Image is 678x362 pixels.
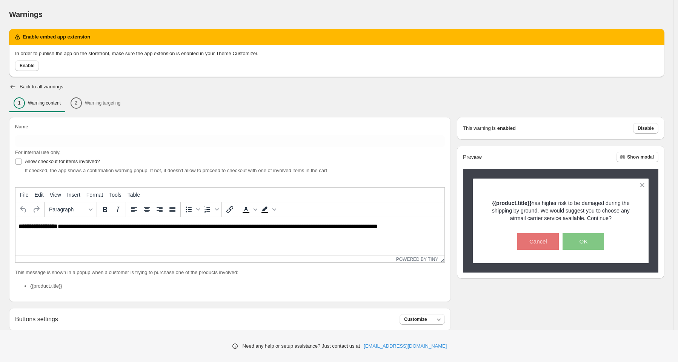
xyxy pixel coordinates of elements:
span: Tools [109,192,121,198]
button: Insert/edit link [223,203,236,216]
strong: {{product.title}} [492,200,532,206]
button: 1Warning content [9,95,65,111]
span: If checked, the app shows a confirmation warning popup. If not, it doesn't allow to proceed to ch... [25,168,327,173]
button: Redo [30,203,43,216]
p: This warning is [463,125,496,132]
div: Numbered list [201,203,220,216]
p: This message is shown in a popup when a customer is trying to purchase one of the products involved: [15,269,445,276]
span: For internal use only. [15,149,60,155]
strong: enabled [497,125,516,132]
button: Bold [98,203,111,216]
h2: Buttons settings [15,316,58,323]
p: In order to publish the app on the storefront, make sure the app extension is enabled in your The... [15,50,658,57]
span: Enable [20,63,34,69]
a: [EMAIL_ADDRESS][DOMAIN_NAME] [364,342,447,350]
button: Align left [128,203,140,216]
span: File [20,192,29,198]
span: Table [128,192,140,198]
button: Undo [17,203,30,216]
iframe: Rich Text Area [15,217,444,256]
span: Edit [35,192,44,198]
div: Text color [240,203,258,216]
span: Format [86,192,103,198]
button: Customize [400,314,445,325]
div: 1 [14,97,25,109]
li: {{product.title}} [30,282,445,290]
span: Insert [67,192,80,198]
div: Bullet list [182,203,201,216]
button: Italic [111,203,124,216]
p: has higher risk to be damaged during the shipping by ground. We would suggest you to choose any a... [486,199,636,222]
button: Justify [166,203,179,216]
h2: Back to all warnings [20,84,63,90]
button: Formats [46,203,95,216]
span: Name [15,124,28,129]
button: Align right [153,203,166,216]
h2: Enable embed app extension [23,33,90,41]
div: Background color [258,203,277,216]
button: Disable [633,123,658,134]
span: Warnings [9,10,43,18]
div: Resize [438,256,444,262]
button: OK [563,233,604,250]
span: Paragraph [49,206,86,213]
span: Allow checkout for items involved? [25,159,100,164]
a: Powered by Tiny [396,257,438,262]
span: Customize [404,316,427,322]
button: Enable [15,60,39,71]
button: Align center [140,203,153,216]
button: Show modal [617,152,658,162]
span: Show modal [627,154,654,160]
p: Warning content [28,100,61,106]
h2: Preview [463,154,482,160]
span: Disable [638,125,654,131]
span: View [50,192,61,198]
button: Cancel [517,233,559,250]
